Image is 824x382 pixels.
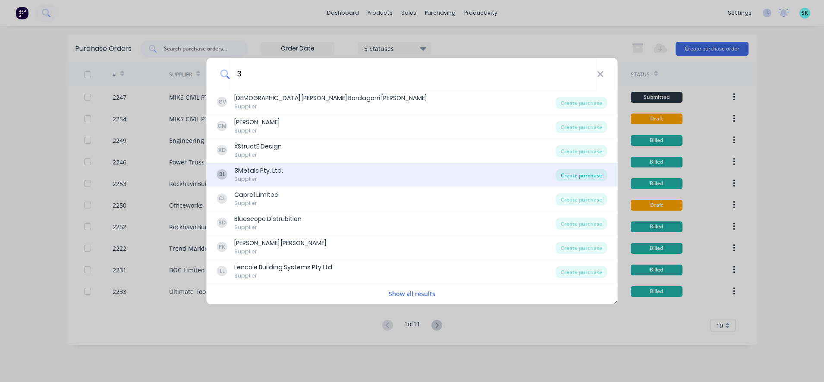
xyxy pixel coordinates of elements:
[234,94,427,103] div: [DEMOGRAPHIC_DATA] [PERSON_NAME] Bordagorri [PERSON_NAME]
[217,242,227,252] div: FK
[234,190,279,199] div: Capral Limited
[234,263,332,272] div: Lencole Building Systems Pty Ltd
[217,121,227,131] div: GM
[234,166,283,175] div: Metals Pty. Ltd.
[217,97,227,107] div: GV
[386,289,438,299] button: Show all results
[556,193,607,205] div: Create purchase
[234,215,302,224] div: Bluescope Distrubition
[556,242,607,254] div: Create purchase
[234,199,279,207] div: Supplier
[217,218,227,228] div: BD
[234,239,326,248] div: [PERSON_NAME] [PERSON_NAME]
[217,169,227,180] div: 3L
[234,151,282,159] div: Supplier
[556,218,607,230] div: Create purchase
[234,272,332,280] div: Supplier
[230,58,597,90] input: Enter a supplier name to create a new order...
[234,166,238,175] b: 3
[234,127,280,135] div: Supplier
[217,145,227,155] div: XD
[234,248,326,256] div: Supplier
[234,175,283,183] div: Supplier
[234,118,280,127] div: [PERSON_NAME]
[217,193,227,204] div: CL
[234,103,427,110] div: Supplier
[234,224,302,231] div: Supplier
[217,266,227,276] div: LL
[234,142,282,151] div: XStructE Design
[556,169,607,181] div: Create purchase
[556,97,607,109] div: Create purchase
[556,121,607,133] div: Create purchase
[556,266,607,278] div: Create purchase
[556,145,607,157] div: Create purchase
